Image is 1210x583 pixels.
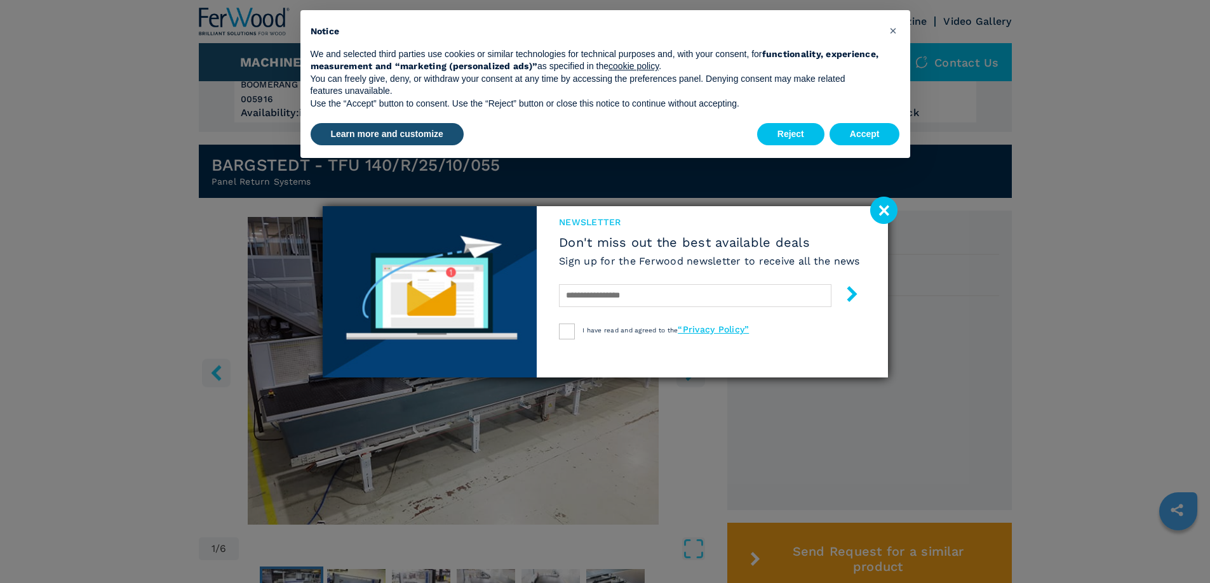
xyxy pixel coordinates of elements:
[311,98,880,110] p: Use the “Accept” button to consent. Use the “Reject” button or close this notice to continue with...
[311,48,880,73] p: We and selected third parties use cookies or similar technologies for technical purposes and, wit...
[582,327,749,334] span: I have read and agreed to the
[608,61,659,71] a: cookie policy
[559,235,860,250] span: Don't miss out the best available deals
[889,23,897,38] span: ×
[311,25,880,38] h2: Notice
[757,123,824,146] button: Reject
[884,20,904,41] button: Close this notice
[311,73,880,98] p: You can freely give, deny, or withdraw your consent at any time by accessing the preferences pane...
[830,123,900,146] button: Accept
[323,206,537,377] img: Newsletter image
[311,49,879,72] strong: functionality, experience, measurement and “marketing (personalized ads)”
[678,324,749,334] a: “Privacy Policy”
[559,254,860,268] h6: Sign up for the Ferwood newsletter to receive all the news
[559,216,860,228] span: newsletter
[311,123,464,146] button: Learn more and customize
[831,281,860,311] button: submit-button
